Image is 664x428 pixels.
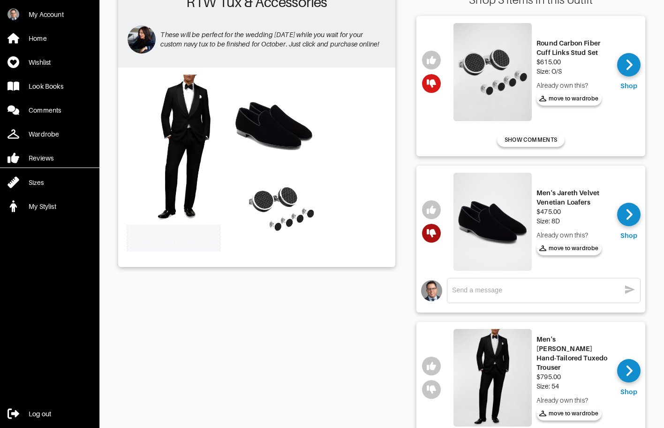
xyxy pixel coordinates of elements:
div: Size: O/S [536,67,610,76]
div: Already own this? [536,396,610,405]
div: Reviews [29,153,53,163]
img: Outfit RTW Tux & Accessories [123,72,391,261]
img: Men's Jareth Velvet Venetian Loafers [453,173,532,271]
div: Men's [PERSON_NAME] Hand-Tailored Tuxedo Trouser [536,335,610,372]
a: Shop [617,53,641,91]
div: Shop [620,81,637,91]
div: Size: 54 [536,382,610,391]
div: Home [29,34,47,43]
div: Sizes [29,178,44,187]
img: Round Carbon Fiber Cuff Links Stud Set [453,23,532,121]
span: move to wardrobe [539,94,599,103]
span: move to wardrobe [539,244,599,252]
img: Men's Gregory Hand-Tailored Tuxedo Trouser [453,329,532,427]
div: Wardrobe [29,130,59,139]
div: Log out [29,409,51,419]
div: My Stylist [29,202,56,211]
button: move to wardrobe [536,241,602,255]
div: Already own this? [536,230,610,240]
img: kXHdGJWFc7tRTJwfKsSQ1uU9 [8,8,19,20]
p: These will be perfect for the wedding [DATE] while you wait for your custom navy tux to be finish... [160,30,386,49]
div: Shop [620,387,637,397]
img: avatar [128,25,156,53]
span: SHOW COMMENTS [505,136,557,144]
div: Comments [29,106,61,115]
button: move to wardrobe [536,406,602,420]
button: SHOW COMMENTS [497,133,565,147]
div: My Account [29,10,64,19]
div: Round Carbon Fiber Cuff Links Stud Set [536,38,610,57]
button: move to wardrobe [536,92,602,106]
img: avatar [421,280,442,301]
span: move to wardrobe [539,409,599,418]
div: $795.00 [536,372,610,382]
div: $475.00 [536,207,610,216]
a: Shop [617,203,641,240]
div: Wishlist [29,58,51,67]
a: Shop [617,359,641,397]
div: Size: 8D [536,216,610,226]
div: Already own this? [536,81,610,90]
div: $615.00 [536,57,610,67]
div: Look Books [29,82,63,91]
div: Shop [620,231,637,240]
div: Men's Jareth Velvet Venetian Loafers [536,188,610,207]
